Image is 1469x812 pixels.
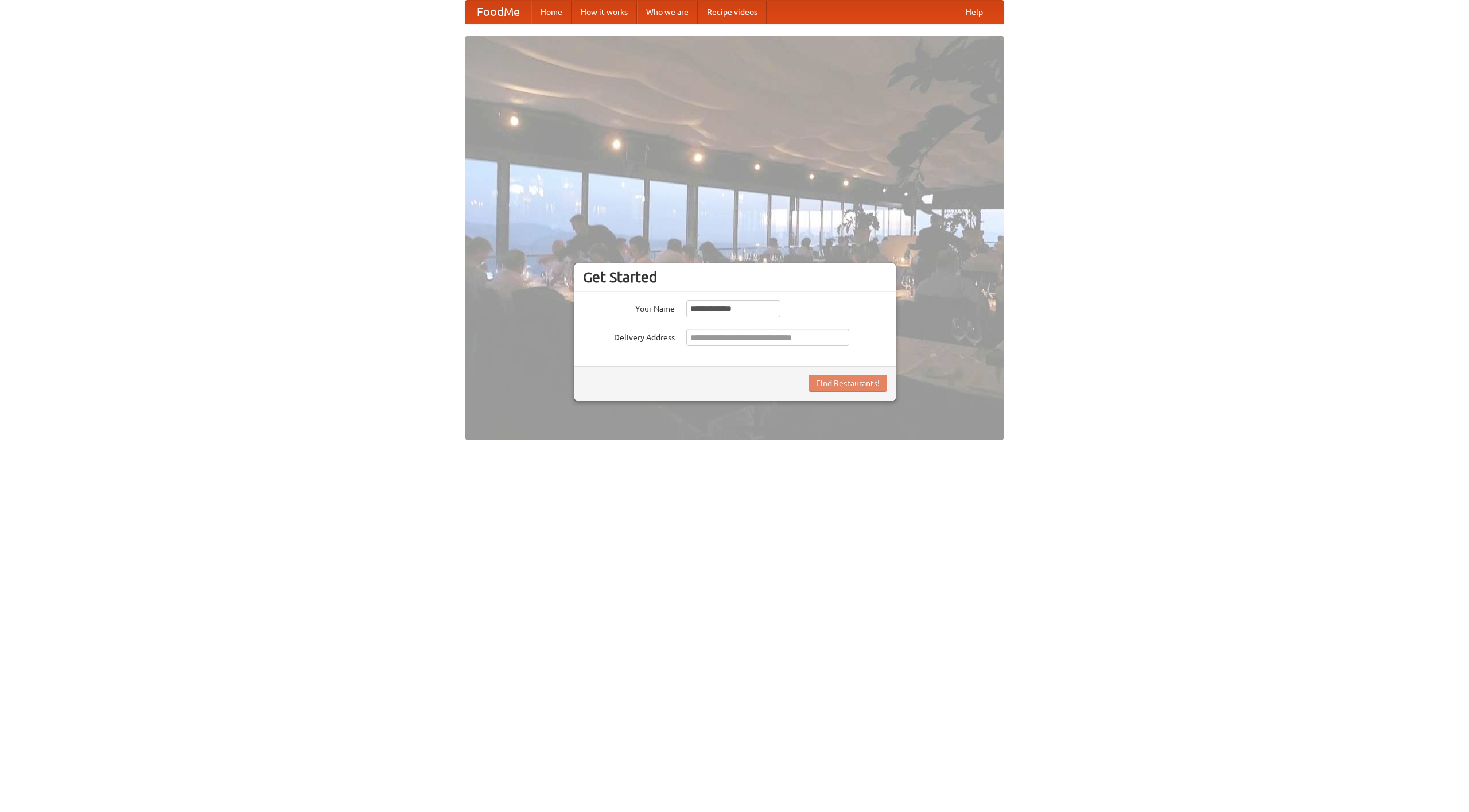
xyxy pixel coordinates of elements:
a: Help [957,1,992,24]
button: Find Restaurants! [809,375,887,392]
a: Recipe videos [698,1,767,24]
h3: Get Started [583,269,887,286]
label: Delivery Address [583,329,675,343]
a: How it works [572,1,637,24]
a: Who we are [637,1,698,24]
a: Home [531,1,572,24]
a: FoodMe [465,1,531,24]
label: Your Name [583,300,675,314]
